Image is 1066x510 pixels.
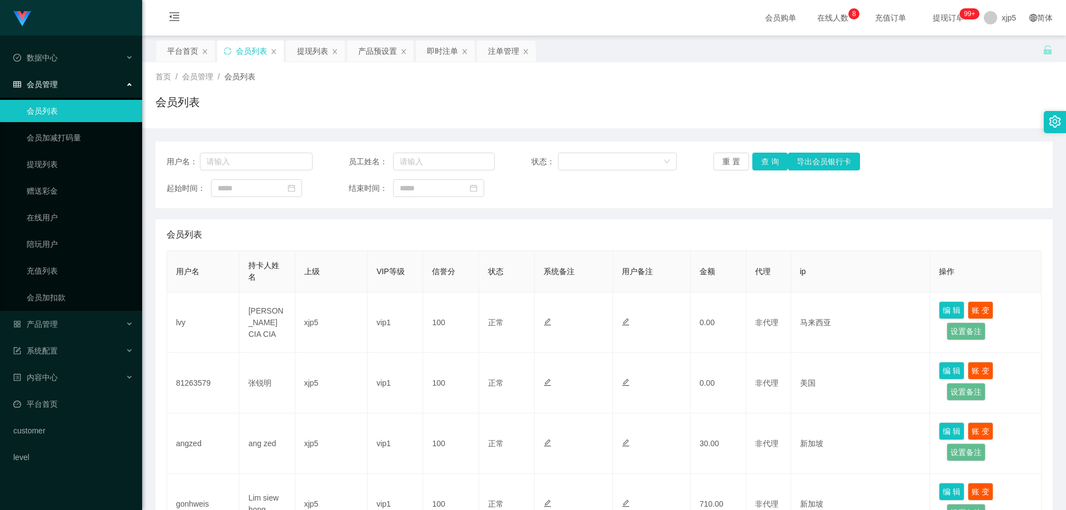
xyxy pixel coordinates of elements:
span: 正常 [488,378,504,387]
span: 结束时间： [349,183,393,194]
td: 新加坡 [791,413,931,474]
span: 操作 [939,267,954,276]
td: vip1 [368,353,423,413]
td: lvy [167,292,239,353]
a: 会员加减打码量 [27,127,133,149]
i: 图标: edit [544,318,551,326]
i: 图标: down [663,158,670,166]
h1: 会员列表 [155,94,200,110]
span: 系统备注 [544,267,575,276]
span: ip [800,267,806,276]
a: 会员加扣款 [27,286,133,309]
td: 100 [423,292,479,353]
span: 非代理 [755,378,778,387]
span: 正常 [488,439,504,448]
div: 产品预设置 [358,41,397,62]
span: 内容中心 [13,373,58,382]
i: 图标: edit [622,378,630,386]
span: 信誉分 [432,267,455,276]
i: 图标: calendar [470,184,477,192]
button: 账 变 [968,362,993,380]
a: 陪玩用户 [27,233,133,255]
td: 100 [423,353,479,413]
i: 图标: edit [622,499,630,507]
i: 图标: close [400,48,407,55]
i: 图标: close [202,48,208,55]
a: 会员列表 [27,100,133,122]
span: 用户名 [176,267,199,276]
span: 非代理 [755,439,778,448]
td: vip1 [368,292,423,353]
button: 账 变 [968,483,993,501]
a: 赠送彩金 [27,180,133,202]
i: 图标: edit [544,378,551,386]
i: 图标: menu-fold [155,1,193,36]
button: 设置备注 [947,322,985,340]
span: 正常 [488,499,504,508]
input: 请输入 [393,153,495,170]
span: 会员管理 [13,80,58,89]
span: 非代理 [755,318,778,327]
td: ang zed [239,413,295,474]
span: 数据中心 [13,53,58,62]
i: 图标: unlock [1043,45,1053,55]
td: angzed [167,413,239,474]
sup: 8 [848,8,859,19]
button: 设置备注 [947,383,985,401]
button: 设置备注 [947,443,985,461]
span: / [175,72,178,81]
i: 图标: global [1029,14,1037,22]
a: 在线用户 [27,206,133,229]
span: 员工姓名： [349,156,393,168]
td: [PERSON_NAME] CIA CIA [239,292,295,353]
td: 0.00 [691,292,746,353]
button: 编 辑 [939,483,964,501]
i: 图标: profile [13,373,21,381]
div: 会员列表 [236,41,267,62]
span: 正常 [488,318,504,327]
i: 图标: appstore-o [13,320,21,328]
td: 0.00 [691,353,746,413]
div: 即时注单 [427,41,458,62]
span: 在线人数 [812,14,854,22]
button: 查 询 [752,153,788,170]
span: 产品管理 [13,320,58,329]
span: 会员列表 [167,228,202,241]
td: xjp5 [295,413,368,474]
input: 请输入 [200,153,313,170]
a: customer [13,420,133,442]
a: 充值列表 [27,260,133,282]
span: 充值订单 [869,14,912,22]
button: 编 辑 [939,301,964,319]
i: 图标: edit [622,439,630,447]
i: 图标: setting [1049,115,1061,128]
span: 上级 [304,267,320,276]
span: 起始时间： [167,183,211,194]
button: 账 变 [968,422,993,440]
a: level [13,446,133,468]
span: 代理 [755,267,771,276]
span: 提现订单 [927,14,969,22]
div: 提现列表 [297,41,328,62]
i: 图标: sync [224,47,232,55]
i: 图标: edit [544,439,551,447]
button: 编 辑 [939,422,964,440]
i: 图标: edit [544,499,551,507]
span: 用户备注 [622,267,653,276]
span: VIP等级 [376,267,405,276]
td: 马来西亚 [791,292,931,353]
i: 图标: check-circle-o [13,54,21,62]
span: 金额 [700,267,715,276]
button: 重 置 [713,153,749,170]
i: 图标: form [13,347,21,355]
p: 8 [852,8,856,19]
span: 状态 [488,267,504,276]
span: 会员管理 [182,72,213,81]
i: 图标: table [13,80,21,88]
div: 平台首页 [167,41,198,62]
span: / [218,72,220,81]
td: vip1 [368,413,423,474]
span: 非代理 [755,499,778,508]
i: 图标: edit [622,318,630,326]
td: xjp5 [295,353,368,413]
